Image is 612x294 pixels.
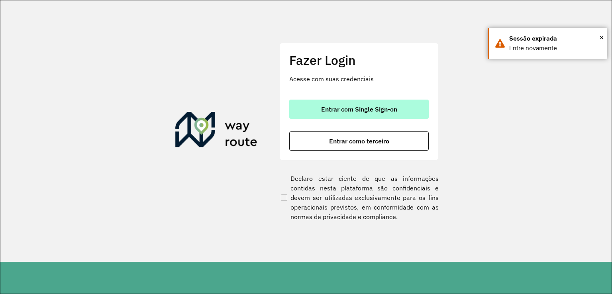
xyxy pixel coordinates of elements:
div: Sessão expirada [509,34,601,43]
button: Close [600,31,604,43]
h2: Fazer Login [289,53,429,68]
label: Declaro estar ciente de que as informações contidas nesta plataforma são confidenciais e devem se... [279,174,439,221]
p: Acesse com suas credenciais [289,74,429,84]
span: Entrar como terceiro [329,138,389,144]
span: × [600,31,604,43]
button: button [289,131,429,151]
span: Entrar com Single Sign-on [321,106,397,112]
div: Entre novamente [509,43,601,53]
img: Roteirizador AmbevTech [175,112,257,150]
button: button [289,100,429,119]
